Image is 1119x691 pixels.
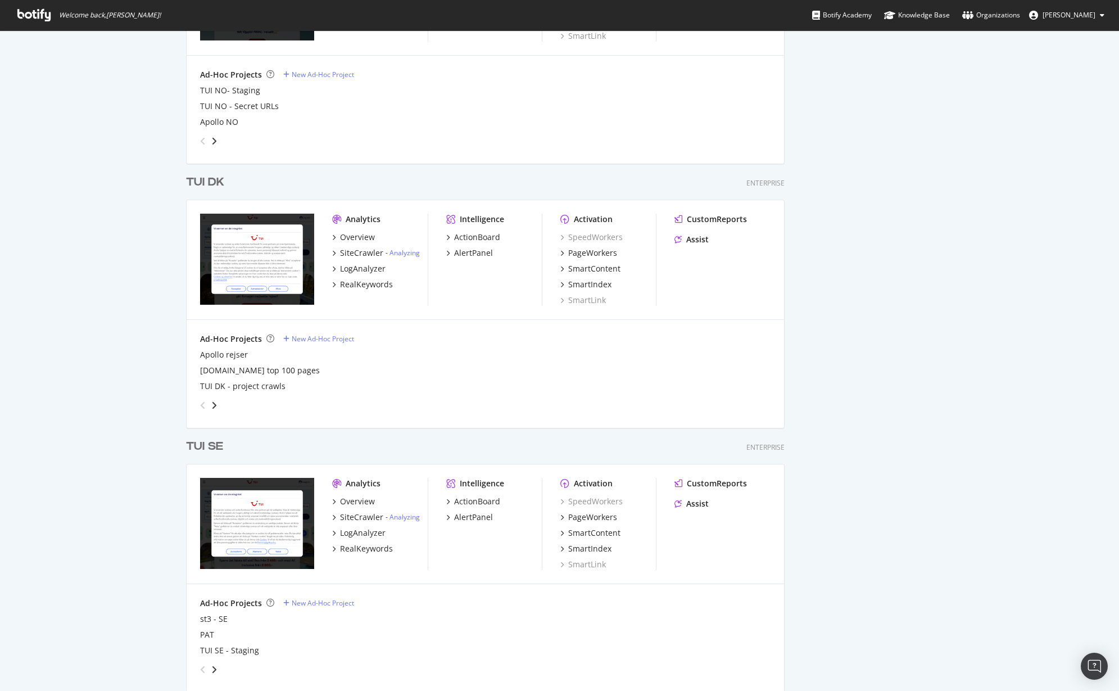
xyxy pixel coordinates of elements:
[560,543,611,554] a: SmartIndex
[283,70,354,79] a: New Ad-Hoc Project
[454,232,500,243] div: ActionBoard
[59,11,161,20] span: Welcome back, [PERSON_NAME] !
[332,527,386,539] a: LogAnalyzer
[389,248,420,258] a: Analyzing
[1020,6,1113,24] button: [PERSON_NAME]
[446,247,493,259] a: AlertPanel
[560,279,611,290] a: SmartIndex
[560,559,606,570] a: SmartLink
[200,349,248,360] div: Apollo rejser
[340,247,383,259] div: SiteCrawler
[200,365,320,376] a: [DOMAIN_NAME] top 100 pages
[560,232,623,243] a: SpeedWorkers
[568,527,620,539] div: SmartContent
[200,333,262,345] div: Ad-Hoc Projects
[340,232,375,243] div: Overview
[200,478,314,569] img: tui.se
[746,442,785,452] div: Enterprise
[332,279,393,290] a: RealKeywords
[292,70,354,79] div: New Ad-Hoc Project
[460,214,504,225] div: Intelligence
[446,496,500,507] a: ActionBoard
[186,439,228,455] a: TUI SE
[962,10,1020,21] div: Organizations
[560,496,623,507] a: SpeedWorkers
[560,527,620,539] a: SmartContent
[389,512,420,522] a: Analyzing
[446,232,500,243] a: ActionBoard
[454,512,493,523] div: AlertPanel
[386,512,420,522] div: -
[200,101,279,112] a: TUI NO - Secret URLs
[560,512,617,523] a: PageWorkers
[1043,10,1095,20] span: Michael Boulter
[574,214,613,225] div: Activation
[687,214,747,225] div: CustomReports
[200,214,314,305] img: tui.dk
[332,496,375,507] a: Overview
[560,247,617,259] a: PageWorkers
[200,381,286,392] a: TUI DK - project crawls
[340,496,375,507] div: Overview
[674,214,747,225] a: CustomReports
[446,512,493,523] a: AlertPanel
[186,439,223,455] div: TUI SE
[292,334,354,344] div: New Ad-Hoc Project
[460,478,504,489] div: Intelligence
[560,295,606,306] a: SmartLink
[560,30,606,42] a: SmartLink
[674,234,709,245] a: Assist
[332,263,386,274] a: LogAnalyzer
[674,478,747,489] a: CustomReports
[210,664,218,675] div: angle-right
[210,400,218,411] div: angle-right
[186,174,229,191] a: TUI DK
[200,645,259,656] a: TUI SE - Staging
[292,598,354,608] div: New Ad-Hoc Project
[200,69,262,80] div: Ad-Hoc Projects
[812,10,872,21] div: Botify Academy
[200,613,228,625] a: st3 - SE
[200,629,214,640] a: PAT
[454,496,500,507] div: ActionBoard
[674,498,709,509] a: Assist
[340,527,386,539] div: LogAnalyzer
[687,478,747,489] div: CustomReports
[568,543,611,554] div: SmartIndex
[283,598,354,608] a: New Ad-Hoc Project
[186,174,224,191] div: TUI DK
[386,248,420,258] div: -
[332,247,420,259] a: SiteCrawler- Analyzing
[560,263,620,274] a: SmartContent
[686,234,709,245] div: Assist
[340,543,393,554] div: RealKeywords
[346,214,380,225] div: Analytics
[1081,653,1108,680] div: Open Intercom Messenger
[340,512,383,523] div: SiteCrawler
[568,263,620,274] div: SmartContent
[200,116,238,128] div: Apollo NO
[746,178,785,188] div: Enterprise
[346,478,380,489] div: Analytics
[884,10,950,21] div: Knowledge Base
[196,396,210,414] div: angle-left
[200,85,260,96] a: TUI NO- Staging
[200,598,262,609] div: Ad-Hoc Projects
[568,279,611,290] div: SmartIndex
[210,136,218,147] div: angle-right
[196,661,210,679] div: angle-left
[568,247,617,259] div: PageWorkers
[568,512,617,523] div: PageWorkers
[332,232,375,243] a: Overview
[332,543,393,554] a: RealKeywords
